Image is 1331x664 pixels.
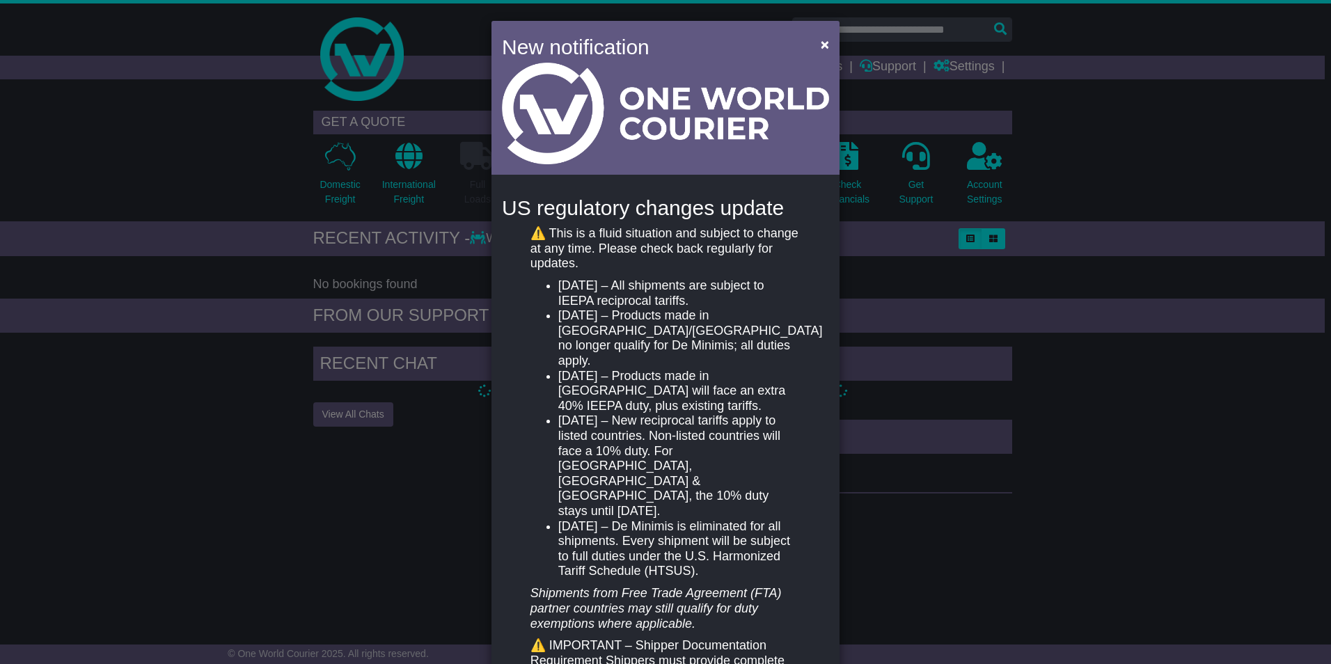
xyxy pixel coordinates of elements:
[530,586,782,630] em: Shipments from Free Trade Agreement (FTA) partner countries may still qualify for duty exemptions...
[502,31,801,63] h4: New notification
[558,278,801,308] li: [DATE] – All shipments are subject to IEEPA reciprocal tariffs.
[530,226,801,271] p: ⚠️ This is a fluid situation and subject to change at any time. Please check back regularly for u...
[558,413,801,519] li: [DATE] – New reciprocal tariffs apply to listed countries. Non-listed countries will face a 10% d...
[502,196,829,219] h4: US regulatory changes update
[502,63,829,164] img: Light
[558,519,801,579] li: [DATE] – De Minimis is eliminated for all shipments. Every shipment will be subject to full dutie...
[558,308,801,368] li: [DATE] – Products made in [GEOGRAPHIC_DATA]/[GEOGRAPHIC_DATA] no longer qualify for De Minimis; a...
[821,36,829,52] span: ×
[558,369,801,414] li: [DATE] – Products made in [GEOGRAPHIC_DATA] will face an extra 40% IEEPA duty, plus existing tari...
[814,30,836,58] button: Close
